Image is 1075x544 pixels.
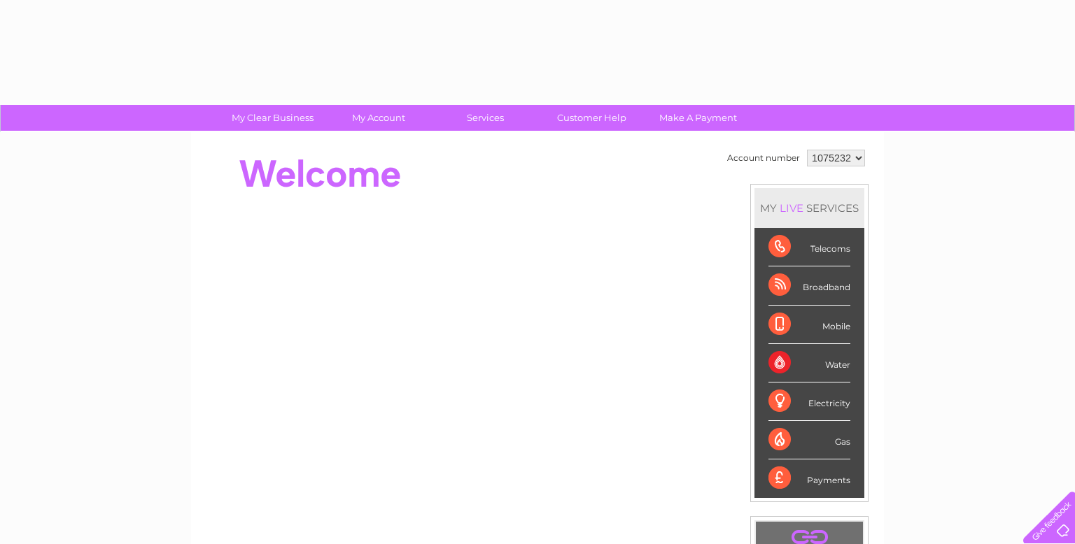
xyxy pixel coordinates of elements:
[534,105,649,131] a: Customer Help
[321,105,437,131] a: My Account
[724,146,803,170] td: Account number
[768,306,850,344] div: Mobile
[215,105,330,131] a: My Clear Business
[768,382,850,421] div: Electricity
[768,344,850,382] div: Water
[768,266,850,305] div: Broadband
[640,105,756,131] a: Make A Payment
[768,228,850,266] div: Telecoms
[754,188,864,228] div: MY SERVICES
[768,421,850,459] div: Gas
[428,105,543,131] a: Services
[777,201,806,215] div: LIVE
[768,459,850,497] div: Payments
